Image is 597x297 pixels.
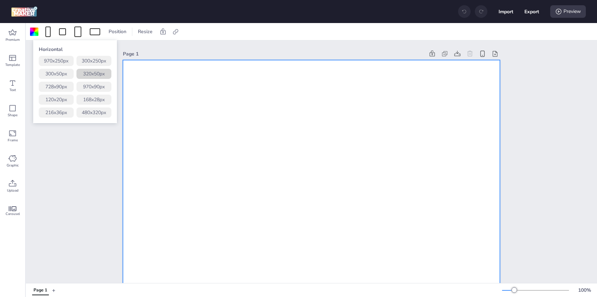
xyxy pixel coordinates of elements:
[8,138,18,143] span: Frame
[39,69,74,79] button: 300x50px
[137,28,154,35] span: Resize
[576,287,593,294] div: 100 %
[107,28,128,35] span: Position
[5,62,20,68] span: Template
[34,287,47,294] div: Page 1
[52,284,56,296] button: +
[7,163,19,168] span: Graphic
[39,82,74,92] button: 728x90px
[8,112,17,118] span: Shape
[6,37,20,43] span: Premium
[7,188,19,193] span: Upload
[6,211,20,217] span: Carousel
[123,50,425,58] div: Page 1
[39,46,111,53] p: Horizontal
[76,69,111,79] button: 320x50px
[39,95,74,105] button: 120x20px
[76,56,111,66] button: 300x250px
[39,107,74,118] button: 216x36px
[29,284,52,296] div: Tabs
[76,107,111,118] button: 480x320px
[550,5,586,18] div: Preview
[11,6,37,17] img: logo Creative Maker
[39,56,74,66] button: 970x250px
[76,82,111,92] button: 970x90px
[524,4,539,19] button: Export
[76,95,111,105] button: 168x28px
[9,87,16,93] span: Text
[499,4,513,19] button: Import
